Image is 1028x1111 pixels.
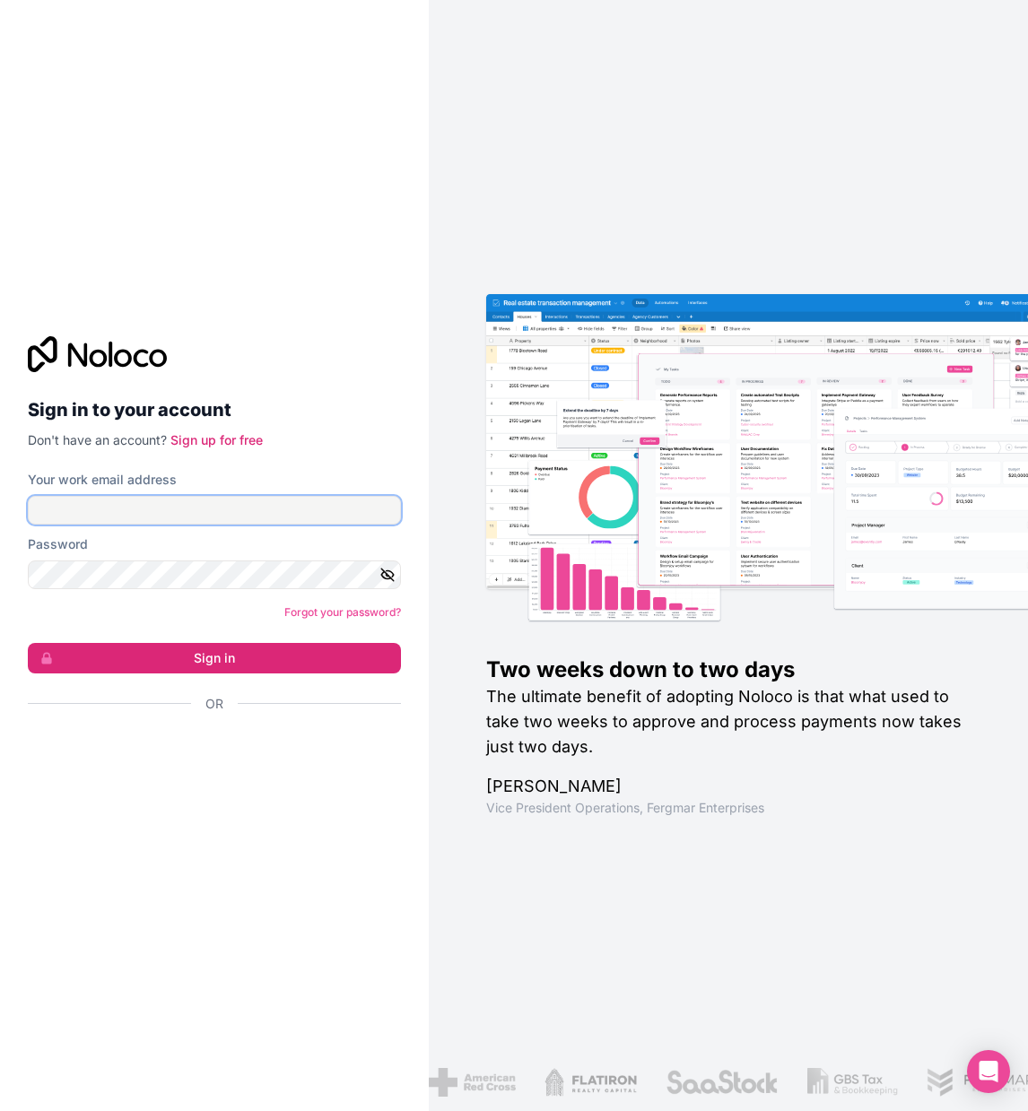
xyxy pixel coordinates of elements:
[28,496,401,525] input: Email address
[205,695,223,713] span: Or
[28,394,401,426] h2: Sign in to your account
[665,1068,778,1097] img: /assets/saastock-C6Zbiodz.png
[544,1068,637,1097] img: /assets/flatiron-C8eUkumj.png
[28,535,88,553] label: Password
[284,605,401,619] a: Forgot your password?
[428,1068,515,1097] img: /assets/american-red-cross-BAupjrZR.png
[28,432,167,447] span: Don't have an account?
[486,799,971,817] h1: Vice President Operations , Fergmar Enterprises
[806,1068,898,1097] img: /assets/gbstax-C-GtDUiK.png
[28,560,401,589] input: Password
[28,471,177,489] label: Your work email address
[486,684,971,759] h2: The ultimate benefit of adopting Noloco is that what used to take two weeks to approve and proces...
[486,774,971,799] h1: [PERSON_NAME]
[486,655,971,684] h1: Two weeks down to two days
[28,643,401,673] button: Sign in
[967,1050,1010,1093] div: Open Intercom Messenger
[19,733,396,772] iframe: Sign in with Google Button
[170,432,263,447] a: Sign up for free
